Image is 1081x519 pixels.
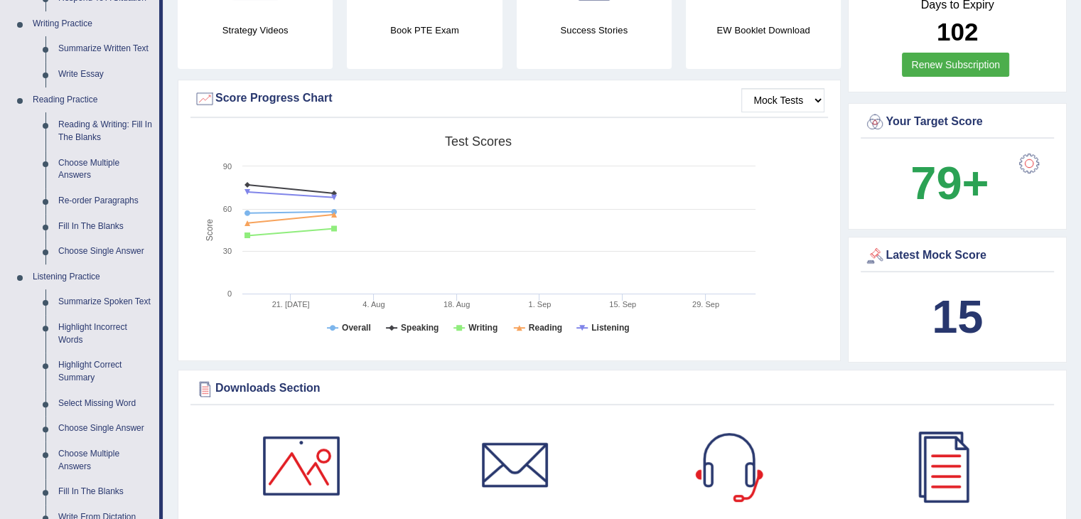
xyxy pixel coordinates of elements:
[178,23,333,38] h4: Strategy Videos
[52,391,159,417] a: Select Missing Word
[272,300,310,309] tspan: 21. [DATE]
[52,151,159,188] a: Choose Multiple Answers
[528,300,551,309] tspan: 1. Sep
[591,323,629,333] tspan: Listening
[937,18,978,46] b: 102
[194,378,1050,400] div: Downloads Section
[609,300,636,309] tspan: 15. Sep
[864,112,1050,133] div: Your Target Score
[445,134,512,149] tspan: Test scores
[52,62,159,87] a: Write Essay
[347,23,502,38] h4: Book PTE Exam
[52,416,159,442] a: Choose Single Answer
[52,289,159,315] a: Summarize Spoken Text
[401,323,439,333] tspan: Speaking
[692,300,719,309] tspan: 29. Sep
[205,219,215,242] tspan: Score
[342,323,371,333] tspan: Overall
[902,53,1009,77] a: Renew Subscription
[26,87,159,113] a: Reading Practice
[52,36,159,62] a: Summarize Written Text
[194,88,824,109] div: Score Progress Chart
[52,239,159,264] a: Choose Single Answer
[26,264,159,290] a: Listening Practice
[52,112,159,150] a: Reading & Writing: Fill In The Blanks
[52,315,159,353] a: Highlight Incorrect Words
[223,162,232,171] text: 90
[52,214,159,240] a: Fill In The Blanks
[529,323,562,333] tspan: Reading
[52,442,159,479] a: Choose Multiple Answers
[864,245,1050,267] div: Latest Mock Score
[517,23,672,38] h4: Success Stories
[52,479,159,505] a: Fill In The Blanks
[362,300,384,309] tspan: 4. Aug
[52,188,159,214] a: Re-order Paragraphs
[223,205,232,213] text: 60
[468,323,498,333] tspan: Writing
[443,300,470,309] tspan: 18. Aug
[227,289,232,298] text: 0
[52,353,159,390] a: Highlight Correct Summary
[932,291,983,343] b: 15
[686,23,841,38] h4: EW Booklet Download
[26,11,159,37] a: Writing Practice
[223,247,232,255] text: 30
[910,157,989,209] b: 79+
